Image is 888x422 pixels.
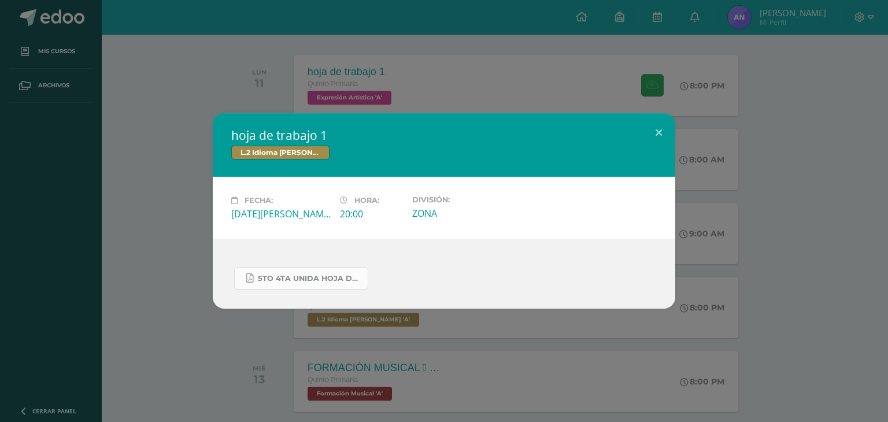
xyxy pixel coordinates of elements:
span: 5to 4ta unida hoja de trabajo kaqchikel.pdf [258,274,362,283]
span: L.2 Idioma [PERSON_NAME] [231,146,330,160]
a: 5to 4ta unida hoja de trabajo kaqchikel.pdf [234,267,368,290]
span: Hora: [354,196,379,205]
h2: hoja de trabajo 1 [231,127,657,143]
div: 20:00 [340,208,403,220]
button: Close (Esc) [642,113,675,153]
div: ZONA [412,207,512,220]
div: [DATE][PERSON_NAME] [231,208,331,220]
label: División: [412,195,512,204]
span: Fecha: [245,196,273,205]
